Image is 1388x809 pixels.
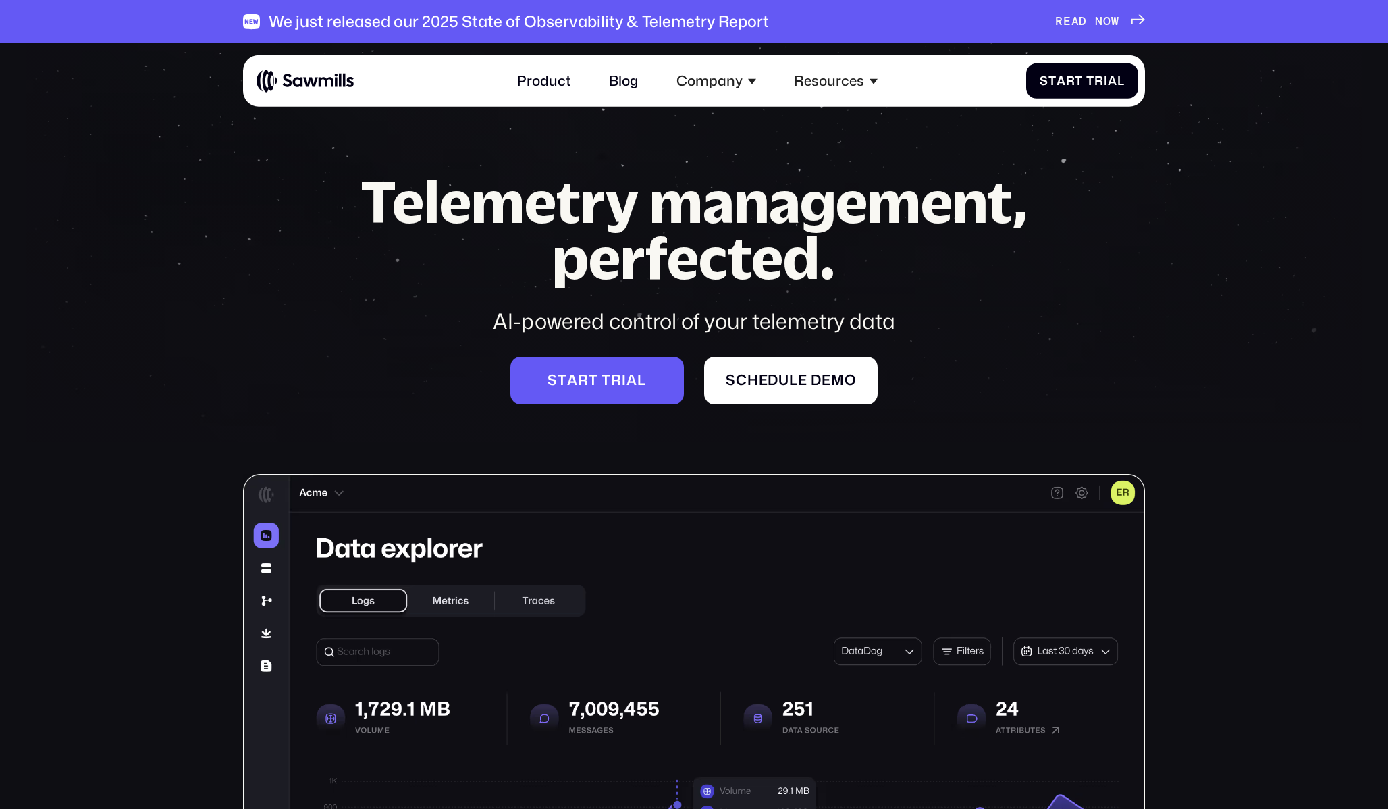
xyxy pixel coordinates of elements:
span: m [831,372,845,389]
span: a [567,372,578,389]
span: i [622,372,626,389]
span: d [768,372,778,389]
span: a [626,372,637,389]
div: We just released our 2025 State of Observability & Telemetry Report [269,12,769,31]
span: R [1055,14,1063,29]
span: l [1117,74,1125,88]
span: T [1086,74,1094,88]
span: l [637,372,646,389]
span: e [759,372,768,389]
div: Resources [784,62,888,99]
a: Blog [599,62,649,99]
span: r [1066,74,1075,88]
span: r [578,372,589,389]
a: READNOW [1055,14,1145,29]
span: O [1103,14,1111,29]
span: A [1071,14,1079,29]
span: S [726,372,736,389]
span: S [548,372,558,389]
h1: Telemetry management, perfected. [325,174,1063,286]
a: Scheduledemo [704,357,878,404]
div: Company [666,62,766,99]
span: c [736,372,747,389]
span: t [602,372,611,389]
span: e [822,372,831,389]
span: S [1040,74,1048,88]
span: t [1048,74,1057,88]
span: r [611,372,622,389]
span: l [789,372,798,389]
a: Starttrial [510,357,684,404]
a: StartTrial [1026,63,1138,99]
span: a [1057,74,1066,88]
span: N [1095,14,1103,29]
span: h [747,372,759,389]
span: d [811,372,822,389]
span: o [845,372,857,389]
span: u [778,372,789,389]
span: t [589,372,598,389]
div: Resources [794,72,864,89]
div: AI-powered control of your telemetry data [325,307,1063,336]
a: Product [506,62,581,99]
span: t [558,372,567,389]
span: a [1108,74,1117,88]
span: E [1063,14,1071,29]
span: t [1075,74,1083,88]
span: e [798,372,807,389]
div: Company [676,72,743,89]
span: i [1104,74,1108,88]
span: D [1079,14,1087,29]
span: r [1094,74,1104,88]
span: W [1111,14,1119,29]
